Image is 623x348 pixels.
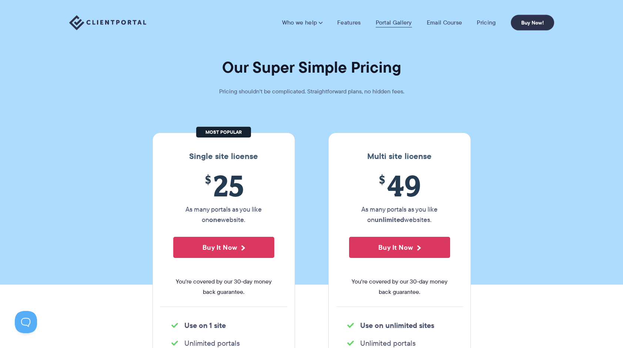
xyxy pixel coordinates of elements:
[349,204,450,225] p: As many portals as you like on websites.
[209,215,221,225] strong: one
[337,19,361,26] a: Features
[173,169,274,202] span: 25
[349,276,450,297] span: You're covered by our 30-day money back guarantee.
[376,19,412,26] a: Portal Gallery
[282,19,322,26] a: Who we help
[201,86,423,97] p: Pricing shouldn't be complicated. Straightforward plans, no hidden fees.
[173,237,274,258] button: Buy It Now
[360,320,434,331] strong: Use on unlimited sites
[336,152,463,161] h3: Multi site license
[349,237,450,258] button: Buy It Now
[349,169,450,202] span: 49
[375,215,404,225] strong: unlimited
[15,311,37,333] iframe: Toggle Customer Support
[173,204,274,225] p: As many portals as you like on website.
[477,19,496,26] a: Pricing
[173,276,274,297] span: You're covered by our 30-day money back guarantee.
[511,15,554,30] a: Buy Now!
[160,152,287,161] h3: Single site license
[427,19,462,26] a: Email Course
[184,320,226,331] strong: Use on 1 site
